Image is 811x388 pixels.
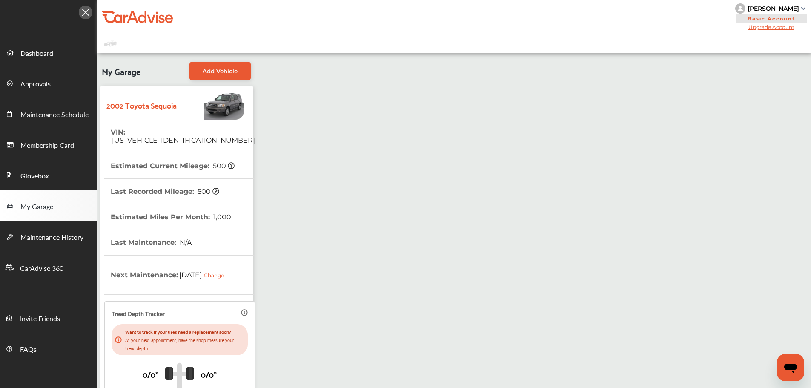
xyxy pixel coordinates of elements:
[0,190,97,221] a: My Garage
[125,336,244,352] p: At your next appointment, have the shop measure your tread depth.
[111,179,219,204] th: Last Recorded Mileage :
[20,48,53,59] span: Dashboard
[20,140,74,151] span: Membership Card
[111,230,192,255] th: Last Maintenance :
[20,344,37,355] span: FAQs
[20,263,63,274] span: CarAdvise 360
[104,38,117,49] img: placeholder_car.fcab19be.svg
[111,204,231,230] th: Estimated Miles Per Month :
[20,232,83,243] span: Maintenance History
[125,328,244,336] p: Want to track if your tires need a replacement soon?
[112,308,165,318] p: Tread Depth Tracker
[212,213,231,221] span: 1,000
[736,14,807,23] span: Basic Account
[20,313,60,325] span: Invite Friends
[801,7,805,10] img: sCxJUJ+qAmfqhQGDUl18vwLg4ZYJ6CxN7XmbOMBAAAAAElFTkSuQmCC
[0,98,97,129] a: Maintenance Schedule
[106,98,177,112] strong: 2002 Toyota Sequoia
[196,187,219,195] span: 500
[748,5,799,12] div: [PERSON_NAME]
[735,24,808,30] span: Upgrade Account
[111,256,230,294] th: Next Maintenance :
[201,368,217,381] p: 0/0"
[111,153,235,178] th: Estimated Current Mileage :
[189,62,251,80] a: Add Vehicle
[0,129,97,160] a: Membership Card
[0,68,97,98] a: Approvals
[204,272,228,279] div: Change
[735,3,745,14] img: knH8PDtVvWoAbQRylUukY18CTiRevjo20fAtgn5MLBQj4uumYvk2MzTtcAIzfGAtb1XOLVMAvhLuqoNAbL4reqehy0jehNKdM...
[20,109,89,121] span: Maintenance Schedule
[20,171,49,182] span: Glovebox
[0,221,97,252] a: Maintenance History
[20,201,53,213] span: My Garage
[178,239,192,247] span: N/A
[79,6,92,19] img: Icon.5fd9dcc7.svg
[111,136,255,144] span: [US_VEHICLE_IDENTIFICATION_NUMBER]
[143,368,158,381] p: 0/0"
[203,68,238,75] span: Add Vehicle
[111,120,255,153] th: VIN :
[0,160,97,190] a: Glovebox
[177,90,244,120] img: Vehicle
[20,79,51,90] span: Approvals
[102,62,140,80] span: My Garage
[0,37,97,68] a: Dashboard
[777,354,804,381] iframe: Button to launch messaging window
[212,162,235,170] span: 500
[178,264,230,285] span: [DATE]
